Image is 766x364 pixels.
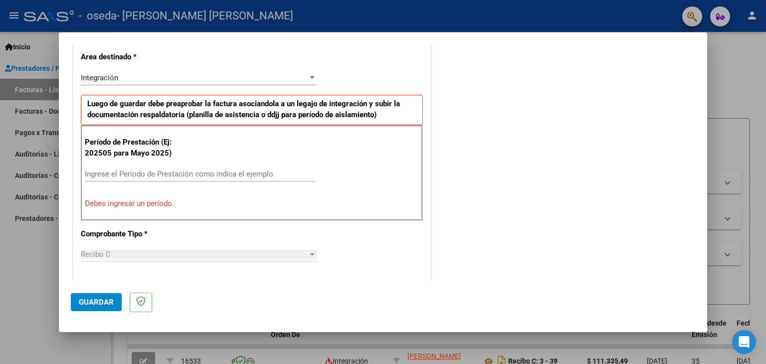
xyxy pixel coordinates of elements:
[81,73,118,82] span: Integración
[81,228,184,240] p: Comprobante Tipo *
[71,293,122,311] button: Guardar
[87,99,400,120] strong: Luego de guardar debe preaprobar la factura asociandola a un legajo de integración y subir la doc...
[732,330,756,354] div: Open Intercom Messenger
[81,279,184,290] p: Punto de Venta
[85,198,419,209] p: Debes ingresar un período.
[81,250,111,259] span: Recibo C
[81,51,184,63] p: Area destinado *
[85,137,185,159] p: Período de Prestación (Ej: 202505 para Mayo 2025)
[79,298,114,307] span: Guardar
